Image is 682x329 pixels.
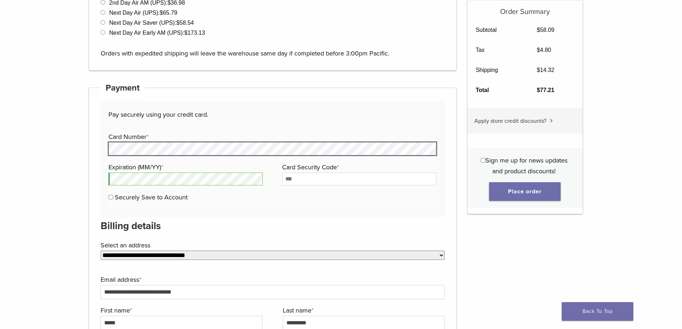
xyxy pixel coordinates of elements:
[537,67,554,73] bdi: 14.32
[562,302,633,321] a: Back To Top
[109,10,177,16] label: Next Day Air (UPS):
[485,156,567,175] span: Sign me up for news updates and product discounts!
[160,10,177,16] bdi: 65.79
[489,182,561,201] button: Place order
[108,120,436,209] fieldset: Payment Info
[109,20,194,26] label: Next Day Air Saver (UPS):
[160,10,163,16] span: $
[283,305,443,316] label: Last name
[101,305,261,316] label: First name
[115,193,188,201] label: Securely Save to Account
[176,20,194,26] bdi: 58.54
[537,47,540,53] span: $
[468,20,529,40] th: Subtotal
[468,60,529,80] th: Shipping
[537,67,540,73] span: $
[108,131,435,142] label: Card Number
[537,27,554,33] bdi: 58.09
[468,0,582,16] h5: Order Summary
[537,27,540,33] span: $
[109,30,205,36] label: Next Day Air Early AM (UPS):
[101,240,443,251] label: Select an address
[184,30,188,36] span: $
[101,217,445,234] h3: Billing details
[474,117,546,125] span: Apply store credit discounts?
[481,158,485,163] input: Sign me up for news updates and product discounts!
[101,79,145,97] h4: Payment
[101,37,445,59] p: Orders with expedited shipping will leave the warehouse same day if completed before 3:00pm Pacific.
[108,109,436,120] p: Pay securely using your credit card.
[468,80,529,100] th: Total
[537,87,554,93] bdi: 77.21
[176,20,180,26] span: $
[537,87,540,93] span: $
[184,30,205,36] bdi: 173.13
[537,47,551,53] bdi: 4.80
[550,119,553,122] img: caret.svg
[108,162,261,173] label: Expiration (MM/YY)
[468,40,529,60] th: Tax
[282,162,435,173] label: Card Security Code
[101,274,443,285] label: Email address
